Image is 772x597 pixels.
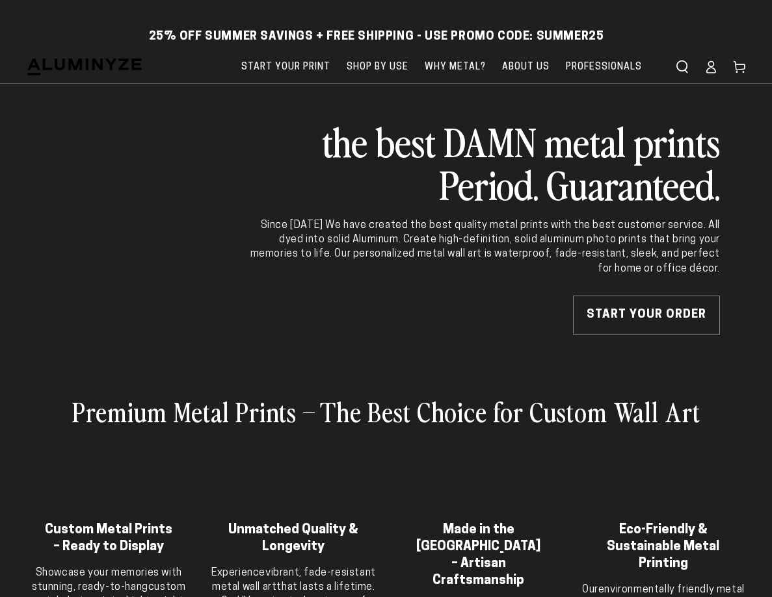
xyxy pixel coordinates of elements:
h2: the best DAMN metal prints Period. Guaranteed. [248,120,720,205]
a: START YOUR Order [573,296,720,335]
h2: Premium Metal Prints – The Best Choice for Custom Wall Art [72,394,700,428]
span: Why Metal? [425,59,486,75]
span: 25% off Summer Savings + Free Shipping - Use Promo Code: SUMMER25 [149,30,604,44]
span: Start Your Print [241,59,330,75]
h2: Custom Metal Prints – Ready to Display [42,522,175,555]
span: Professionals [566,59,642,75]
h2: Unmatched Quality & Longevity [227,522,360,555]
strong: vibrant, fade-resistant metal wall art [212,568,376,592]
h2: Eco-Friendly & Sustainable Metal Printing [597,522,730,572]
div: Since [DATE] We have created the best quality metal prints with the best customer service. All dy... [248,218,720,277]
span: Shop By Use [347,59,408,75]
a: Professionals [559,51,648,83]
h2: Made in the [GEOGRAPHIC_DATA] – Artisan Craftsmanship [412,522,545,589]
summary: Search our site [668,53,697,81]
a: Shop By Use [340,51,415,83]
a: About Us [496,51,556,83]
span: About Us [502,59,550,75]
a: Start Your Print [235,51,337,83]
a: Why Metal? [418,51,492,83]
